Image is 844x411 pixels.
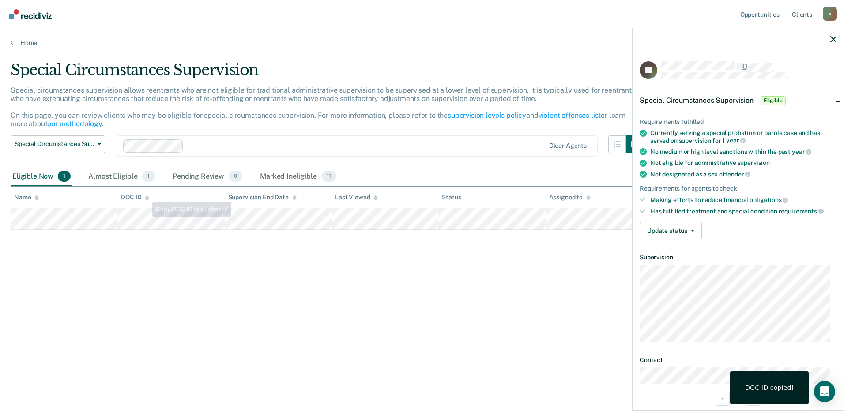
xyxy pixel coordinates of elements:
[11,167,72,187] div: Eligible Now
[121,194,149,201] div: DOC ID
[549,194,591,201] div: Assigned to
[87,167,157,187] div: Almost Eligible
[650,170,836,178] div: Not designated as a sex
[539,111,601,120] a: violent offenses list
[814,381,835,402] div: Open Intercom Messenger
[640,222,702,239] button: Update status
[47,120,102,128] a: our methodology
[142,171,155,182] span: 1
[549,142,587,149] div: Clear agents
[650,129,836,144] div: Currently serving a special probation or parole case and has served on supervision for 1
[58,171,71,182] span: 1
[640,254,836,261] dt: Supervision
[229,171,242,182] span: 0
[9,9,52,19] img: Recidiviz
[779,208,824,215] span: requirements
[792,148,811,155] span: year
[823,7,837,21] button: Profile dropdown button
[823,7,837,21] div: a
[228,194,297,201] div: Supervision End Date
[11,39,833,47] a: Home
[650,159,836,167] div: Not eligible for administrative
[633,387,844,410] div: 1 / 1
[442,194,461,201] div: Status
[11,86,635,128] p: Special circumstances supervision allows reentrants who are not eligible for traditional administ...
[726,137,746,144] span: year
[738,159,770,166] span: supervision
[650,196,836,204] div: Making efforts to reduce financial
[633,86,844,115] div: Special Circumstances SupervisionEligible
[321,171,336,182] span: 11
[171,167,244,187] div: Pending Review
[716,392,730,406] button: Previous Opportunity
[640,96,754,105] span: Special Circumstances Supervision
[761,96,786,105] span: Eligible
[640,118,836,126] div: Requirements fulfilled
[14,194,39,201] div: Name
[650,148,836,156] div: No medium or high level sanctions within the past
[335,194,378,201] div: Last Viewed
[750,196,788,203] span: obligations
[640,356,836,364] dt: Contact
[745,384,794,392] div: DOC ID copied!
[11,61,644,86] div: Special Circumstances Supervision
[650,207,836,215] div: Has fulfilled treatment and special condition
[719,171,751,178] span: offender
[448,111,526,120] a: supervision levels policy
[258,167,338,187] div: Marked Ineligible
[640,185,836,192] div: Requirements for agents to check
[15,140,94,148] span: Special Circumstances Supervision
